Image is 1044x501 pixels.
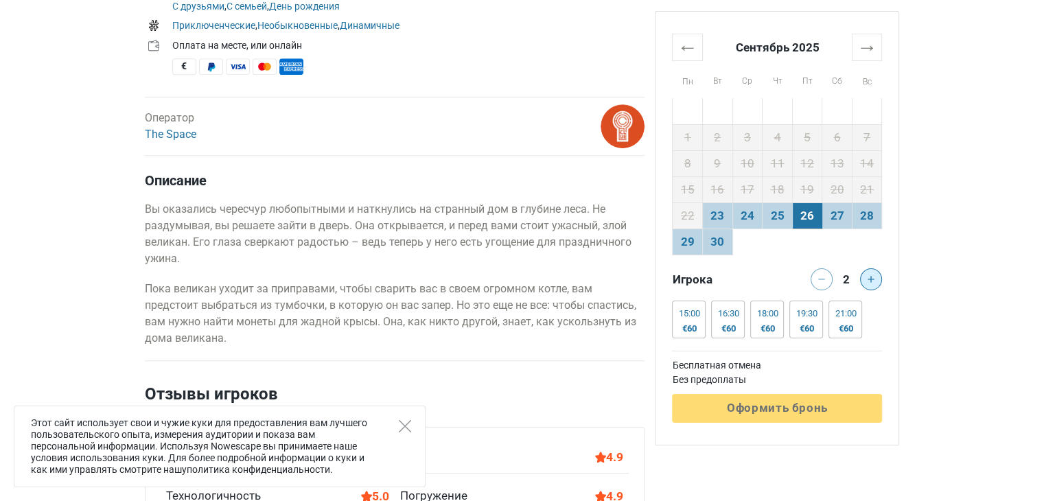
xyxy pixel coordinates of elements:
td: 9 [702,150,732,176]
td: 21 [852,176,882,202]
th: Ср [732,60,763,98]
td: 10 [732,150,763,176]
div: 2 [838,268,855,288]
td: 28 [852,202,882,229]
td: 5 [792,124,822,150]
td: 13 [822,150,852,176]
td: 27 [822,202,852,229]
div: €60 [678,323,699,334]
td: 12 [792,150,822,176]
th: Сб [822,60,852,98]
div: €60 [796,323,817,334]
td: 6 [822,124,852,150]
th: Пн [673,60,703,98]
td: 24 [732,202,763,229]
a: Динамичные [340,20,399,31]
div: 21:00 [835,308,856,319]
span: MasterCard [253,58,277,75]
td: 17 [732,176,763,202]
img: bitmap.png [601,104,645,148]
td: 1 [673,124,703,150]
th: ← [673,34,703,60]
span: PayPal [199,58,223,75]
td: 25 [763,202,793,229]
h2: Отзывы игроков [145,382,645,427]
td: 26 [792,202,822,229]
div: 16:30 [717,308,739,319]
div: 15:00 [678,308,699,319]
td: 16 [702,176,732,202]
td: 18 [763,176,793,202]
div: 4.9 [595,448,623,466]
td: 20 [822,176,852,202]
td: 14 [852,150,882,176]
a: С друзьями [172,1,224,12]
div: €60 [717,323,739,334]
p: Пока великан уходит за приправами, чтобы сварить вас в своем огромном котле, вам предстоит выбрат... [145,281,645,347]
td: 19 [792,176,822,202]
div: Оплата на месте, или онлайн [172,38,645,53]
a: День рождения [269,1,340,12]
td: 29 [673,229,703,255]
div: Оператор [145,110,196,143]
span: Visa [226,58,250,75]
td: Без предоплаты [672,373,882,387]
a: Приключенческие [172,20,255,31]
div: €60 [835,323,856,334]
td: 11 [763,150,793,176]
div: Игрока [666,268,777,290]
span: American Express [279,58,303,75]
a: The Space [145,128,196,141]
div: Этот сайт использует свои и чужие куки для предоставления вам лучшего пользовательского опыта, из... [14,406,426,487]
td: 8 [673,150,703,176]
td: 4 [763,124,793,150]
td: 15 [673,176,703,202]
span: Наличные [172,58,196,75]
th: Пт [792,60,822,98]
td: 22 [673,202,703,229]
td: 3 [732,124,763,150]
button: Close [399,420,411,432]
th: Сентябрь 2025 [702,34,852,60]
th: Вт [702,60,732,98]
td: , , [172,17,645,37]
div: €60 [756,323,778,334]
td: 30 [702,229,732,255]
td: 7 [852,124,882,150]
a: Необыкновенные [257,20,338,31]
th: Чт [763,60,793,98]
td: 2 [702,124,732,150]
td: 23 [702,202,732,229]
h4: Описание [145,172,645,189]
th: Вс [852,60,882,98]
th: → [852,34,882,60]
p: Вы оказались чересчур любопытными и наткнулись на странный дом в глубине леса. Не раздумывая, вы ... [145,201,645,267]
a: С семьей [227,1,267,12]
td: Бесплатная отмена [672,358,882,373]
div: 19:30 [796,308,817,319]
div: 18:00 [756,308,778,319]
